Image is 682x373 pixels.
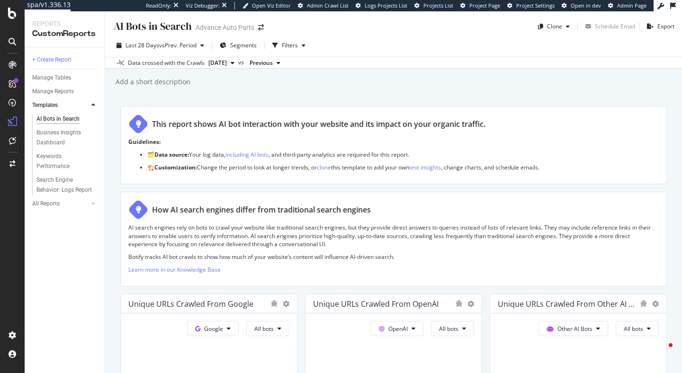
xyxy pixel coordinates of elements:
a: Open in dev [562,2,601,9]
a: All Reports [32,199,89,209]
div: Schedule Email [595,22,635,30]
a: Logs Projects List [356,2,407,9]
div: Export [657,22,674,30]
span: Previous [250,59,273,67]
button: Google [187,321,239,336]
div: How AI search engines differ from traditional search enginesAI search engines rely on bots to cra... [120,192,667,286]
div: This report shows AI bot interaction with your website and its impact on your organic traffic.Gui... [120,106,667,184]
button: Schedule Email [582,19,635,34]
div: Business Insights Dashboard [36,128,91,148]
a: Admin Crawl List [298,2,349,9]
iframe: Intercom live chat [650,341,673,364]
div: + Create Report [32,55,72,65]
a: Project Settings [507,2,555,9]
button: Previous [246,57,284,69]
div: Reports [32,19,97,28]
span: Project Page [469,2,500,9]
a: Business Insights Dashboard [36,128,98,148]
span: Open in dev [571,2,601,9]
a: Learn more in our Knowledge Base [128,266,221,274]
div: This report shows AI bot interaction with your website and its impact on your organic traffic. [152,119,485,130]
p: 🏗️ Change the period to look at longer trends, or this template to add your own , change charts, ... [147,163,659,171]
div: Manage Reports [32,87,74,97]
a: clone [317,163,331,171]
div: Unique URLs Crawled from Google [128,299,253,309]
span: Projects List [423,2,453,9]
div: Data crossed with the Crawls [128,59,205,67]
div: bug [455,300,463,307]
a: + Create Report [32,55,98,65]
a: Open Viz Editor [242,2,291,9]
span: All bots [624,325,643,333]
a: Keywords Performance [36,151,98,171]
a: Manage Reports [32,87,98,97]
div: bug [270,300,278,307]
p: Botify tracks AI bot crawls to show how much of your website’s content will influence AI-driven s... [128,253,659,261]
div: Unique URLs Crawled from OpenAI [313,299,439,309]
button: Clone [534,19,574,34]
span: Open Viz Editor [252,2,291,9]
a: Project Page [460,2,500,9]
span: Other AI Bots [557,325,592,333]
button: All bots [246,321,289,336]
span: Admin Page [617,2,646,9]
span: All bots [439,325,458,333]
a: Templates [32,100,89,110]
a: Admin Page [608,2,646,9]
div: Manage Tables [32,73,71,83]
span: Admin Crawl List [307,2,349,9]
span: Logs Projects List [365,2,407,9]
div: ReadOnly: [146,2,171,9]
strong: Customization: [154,163,197,171]
strong: Guidelines: [128,138,161,146]
span: Segments [230,41,257,49]
div: arrow-right-arrow-left [258,24,264,31]
div: AI Bots in Search [113,19,192,34]
button: OpenAI [371,321,423,336]
div: All Reports [32,199,60,209]
div: Clone [547,22,562,30]
button: Segments [216,38,260,53]
a: including AI bots [225,151,269,159]
a: Search Engine Behavior: Logs Report [36,175,98,195]
div: AI Bots in Search [36,114,80,124]
a: AI Bots in Search [36,114,98,124]
span: OpenAI [388,325,408,333]
div: CustomReports [32,28,97,39]
span: vs Prev. Period [159,41,197,49]
p: 🗂️ Your log data, , and third-party analytics are required for this report. [147,151,659,159]
span: 2025 Jul. 5th [208,59,227,67]
div: Unique URLs Crawled from Other AI Bots [498,299,635,309]
button: Filters [269,38,309,53]
strong: Data source: [154,151,189,159]
span: Last 28 Days [126,41,159,49]
a: Manage Tables [32,73,98,83]
div: Templates [32,100,58,110]
button: [DATE] [205,57,238,69]
span: Google [204,325,223,333]
div: Viz Debugger: [186,2,220,9]
p: AI search engines rely on bots to crawl your website like traditional search engines, but they pr... [128,223,659,248]
span: Project Settings [516,2,555,9]
span: vs [238,58,246,67]
button: Export [643,19,674,34]
span: All bots [254,325,274,333]
div: Add a short description [115,77,190,87]
button: Other AI Bots [538,321,608,336]
button: Last 28 DaysvsPrev. Period [113,38,208,53]
a: Projects List [414,2,453,9]
div: Filters [282,41,298,49]
button: All bots [431,321,474,336]
div: How AI search engines differ from traditional search engines [152,204,371,215]
button: All bots [616,321,659,336]
div: Search Engine Behavior: Logs Report [36,175,92,195]
div: Advance Auto Parts [196,23,254,32]
div: Keywords Performance [36,151,90,171]
div: bug [640,300,647,307]
a: text insights [409,163,441,171]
